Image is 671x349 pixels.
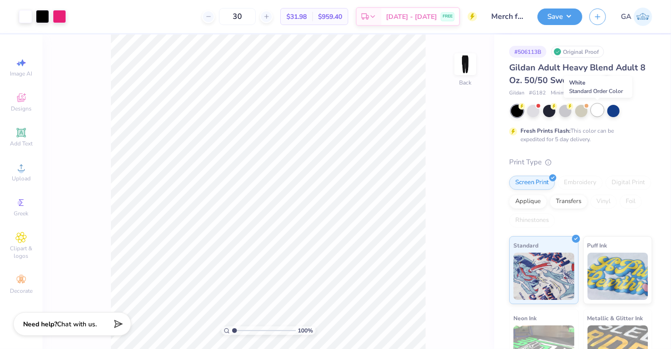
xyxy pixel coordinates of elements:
[529,89,546,97] span: # G182
[537,9,582,25] button: Save
[509,157,652,168] div: Print Type
[484,7,530,26] input: Untitled Design
[620,195,642,209] div: Foil
[298,326,313,335] span: 100 %
[443,13,453,20] span: FREE
[456,55,475,74] img: Back
[551,46,604,58] div: Original Proof
[587,240,607,250] span: Puff Ink
[605,176,651,190] div: Digital Print
[551,89,598,97] span: Minimum Order: 24 +
[550,195,587,209] div: Transfers
[513,240,538,250] span: Standard
[509,213,555,228] div: Rhinestones
[558,176,603,190] div: Embroidery
[12,175,31,182] span: Upload
[564,76,632,98] div: White
[386,12,437,22] span: [DATE] - [DATE]
[14,210,29,217] span: Greek
[23,320,57,329] strong: Need help?
[513,313,537,323] span: Neon Ink
[509,46,546,58] div: # 506113B
[219,8,256,25] input: – –
[459,78,471,87] div: Back
[318,12,342,22] span: $959.40
[57,320,97,329] span: Chat with us.
[509,195,547,209] div: Applique
[569,87,623,95] span: Standard Order Color
[509,62,646,86] span: Gildan Adult Heavy Blend Adult 8 Oz. 50/50 Sweatpants
[634,8,652,26] img: Gaurisha Aggarwal
[10,140,33,147] span: Add Text
[10,287,33,295] span: Decorate
[509,176,555,190] div: Screen Print
[587,313,643,323] span: Metallic & Glitter Ink
[5,245,38,260] span: Clipart & logos
[621,8,652,26] a: GA
[509,89,524,97] span: Gildan
[590,195,617,209] div: Vinyl
[520,127,637,144] div: This color can be expedited for 5 day delivery.
[11,105,32,112] span: Designs
[520,127,570,135] strong: Fresh Prints Flash:
[286,12,307,22] span: $31.98
[587,253,648,300] img: Puff Ink
[513,253,574,300] img: Standard
[10,70,33,77] span: Image AI
[621,11,631,22] span: GA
